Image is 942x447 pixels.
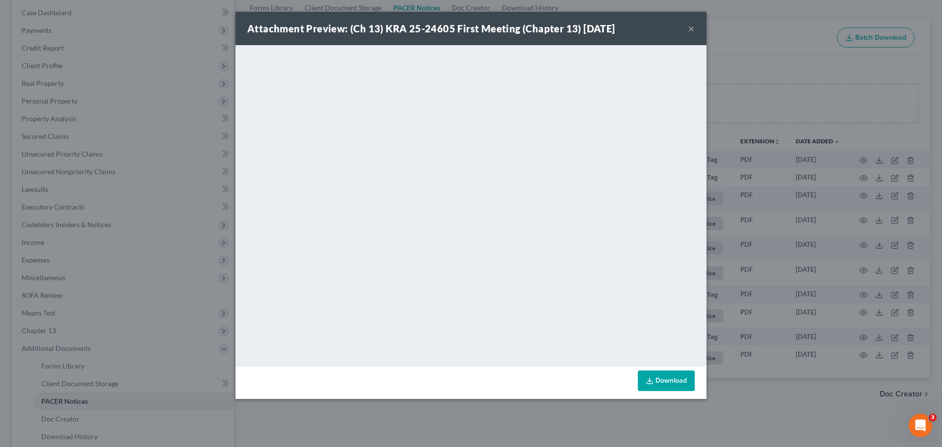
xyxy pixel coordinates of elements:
[235,45,706,364] iframe: <object ng-attr-data='[URL][DOMAIN_NAME]' type='application/pdf' width='100%' height='650px'></ob...
[909,414,932,437] iframe: Intercom live chat
[638,370,695,391] a: Download
[247,23,615,34] strong: Attachment Preview: (Ch 13) KRA 25-24605 First Meeting (Chapter 13) [DATE]
[929,414,937,421] span: 3
[688,23,695,34] button: ×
